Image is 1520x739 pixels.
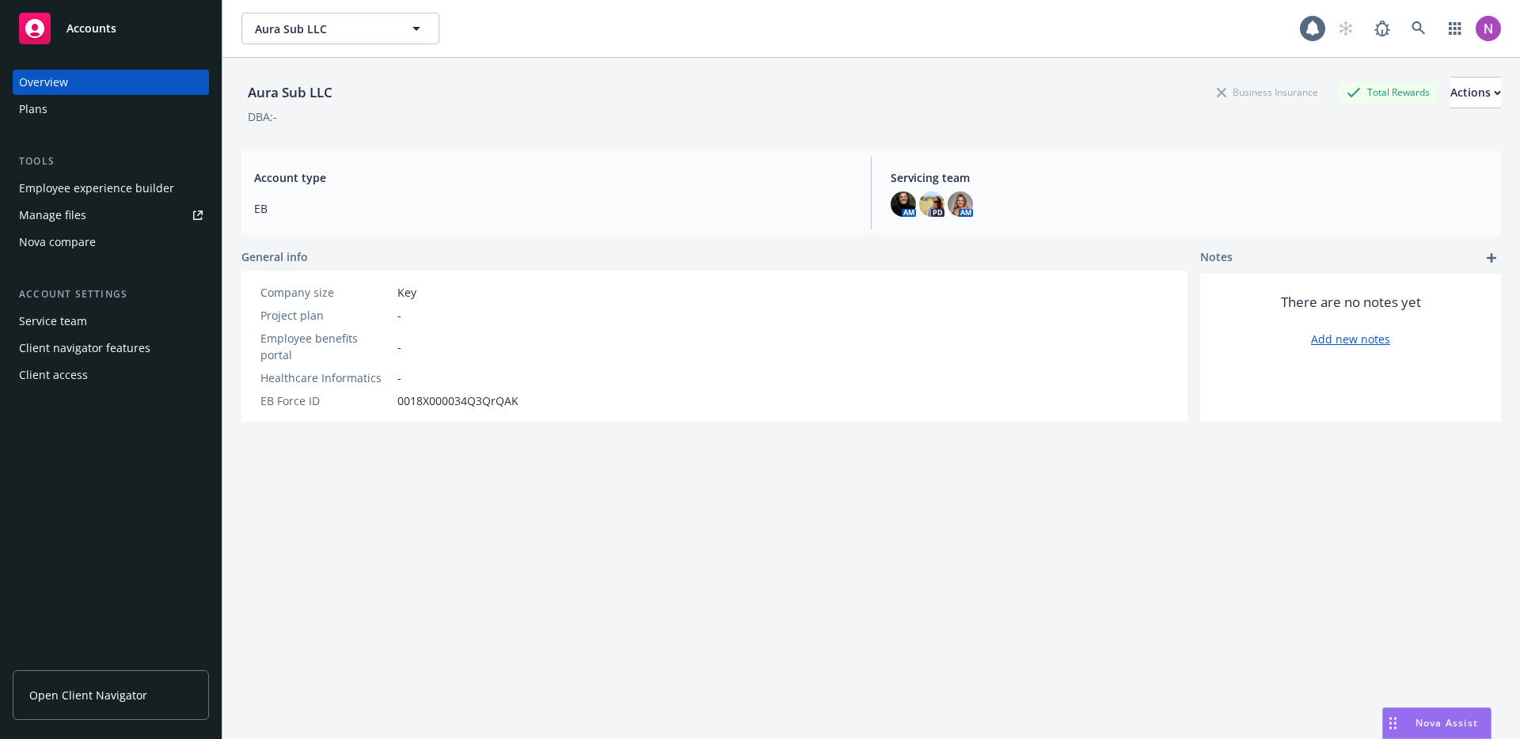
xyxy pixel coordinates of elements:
div: Client navigator features [19,335,150,361]
div: Overview [19,70,68,95]
span: Notes [1200,248,1233,267]
img: photo [919,191,944,217]
span: Servicing team [891,169,1488,186]
a: Overview [13,70,209,95]
span: Account type [254,169,852,186]
button: Nova Assist [1382,707,1491,739]
a: add [1482,248,1501,267]
div: Business Insurance [1209,82,1326,102]
img: photo [1476,16,1501,41]
a: Service team [13,309,209,334]
span: There are no notes yet [1281,293,1421,312]
a: Add new notes [1311,331,1390,347]
span: - [397,339,401,355]
a: Client access [13,362,209,388]
a: Start snowing [1330,13,1362,44]
span: Nova Assist [1415,716,1478,730]
div: DBA: - [248,108,277,125]
div: Total Rewards [1339,82,1438,102]
a: Nova compare [13,229,209,255]
img: photo [948,191,973,217]
div: Manage files [19,203,86,228]
span: Aura Sub LLC [255,21,392,37]
span: - [397,369,401,386]
a: Accounts [13,6,209,51]
a: Search [1403,13,1434,44]
div: Aura Sub LLC [241,82,339,103]
div: EB Force ID [260,392,391,409]
div: Plans [19,97,47,122]
button: Aura Sub LLC [241,13,439,44]
div: Account settings [13,286,209,302]
span: EB [254,200,852,217]
div: Nova compare [19,229,96,255]
span: 0018X000034Q3QrQAK [397,392,519,409]
div: Client access [19,362,88,388]
button: Actions [1450,77,1501,108]
div: Company size [260,284,391,301]
div: Tools [13,153,209,169]
div: Drag to move [1383,708,1403,738]
a: Manage files [13,203,209,228]
span: General info [241,248,308,265]
div: Project plan [260,307,391,324]
span: Open Client Navigator [29,687,147,703]
div: Employee benefits portal [260,330,391,363]
a: Plans [13,97,209,122]
div: Healthcare Informatics [260,369,391,386]
span: Key [397,284,416,301]
div: Employee experience builder [19,176,174,201]
a: Report a Bug [1366,13,1398,44]
span: Accounts [66,22,116,35]
img: photo [891,191,916,217]
div: Service team [19,309,87,334]
span: - [397,307,401,324]
div: Actions [1450,78,1501,108]
a: Switch app [1439,13,1471,44]
a: Client navigator features [13,335,209,361]
a: Employee experience builder [13,176,209,201]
